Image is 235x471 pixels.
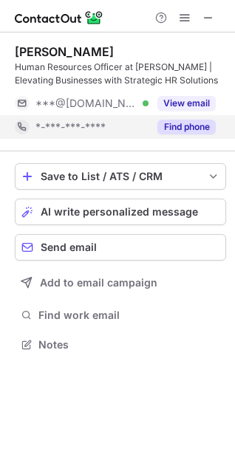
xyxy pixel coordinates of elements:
[41,171,200,182] div: Save to List / ATS / CRM
[38,309,220,322] span: Find work email
[15,199,226,225] button: AI write personalized message
[41,241,97,253] span: Send email
[15,305,226,326] button: Find work email
[15,163,226,190] button: save-profile-one-click
[15,334,226,355] button: Notes
[38,338,220,351] span: Notes
[15,9,103,27] img: ContactOut v5.3.10
[15,234,226,261] button: Send email
[41,206,198,218] span: AI write personalized message
[15,61,226,87] div: Human Resources Officer at [PERSON_NAME] | Elevating Businesses with Strategic HR Solutions
[15,44,114,59] div: [PERSON_NAME]
[15,269,226,296] button: Add to email campaign
[157,96,216,111] button: Reveal Button
[157,120,216,134] button: Reveal Button
[40,277,157,289] span: Add to email campaign
[35,97,137,110] span: ***@[DOMAIN_NAME]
